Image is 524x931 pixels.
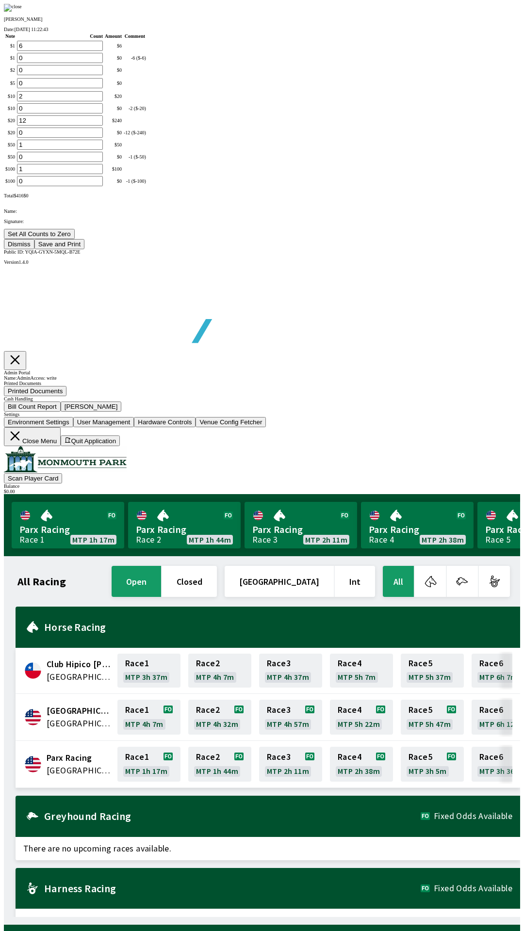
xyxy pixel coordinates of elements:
[4,417,73,427] button: Environment Settings
[188,747,251,782] a: Race2MTP 1h 44m
[124,130,146,135] div: -12 ($-240)
[4,396,520,401] div: Cash Handling
[4,16,520,22] p: [PERSON_NAME]
[162,566,217,597] button: closed
[105,106,122,111] div: $ 0
[369,523,466,536] span: Parx Racing
[124,106,146,111] div: -2 ($-20)
[338,720,380,728] span: MTP 5h 22m
[105,130,122,135] div: $ 0
[4,209,520,214] p: Name:
[259,747,322,782] a: Race3MTP 2h 11m
[105,43,122,48] div: $ 6
[5,115,16,126] td: $ 20
[485,536,510,544] div: Race 5
[15,27,49,32] span: [DATE] 11:22:43
[5,127,16,138] td: $ 20
[112,566,161,597] button: open
[125,659,149,667] span: Race 1
[124,178,146,184] div: -1 ($-100)
[16,837,520,860] span: There are no upcoming races available.
[409,767,447,775] span: MTP 3h 5m
[5,176,16,187] td: $ 100
[105,118,122,123] div: $ 240
[330,700,393,735] a: Race4MTP 5h 22m
[4,27,520,32] div: Date:
[4,483,520,489] div: Balance
[4,4,22,12] img: close
[117,700,180,735] a: Race1MTP 4h 7m
[5,91,16,102] td: $ 10
[479,673,518,681] span: MTP 6h 7m
[5,52,16,64] td: $ 1
[479,720,522,728] span: MTP 6h 12m
[105,55,122,61] div: $ 0
[4,193,520,198] div: Total
[409,659,432,667] span: Race 5
[338,706,361,714] span: Race 4
[196,706,220,714] span: Race 2
[123,33,147,39] th: Comment
[105,142,122,147] div: $ 50
[267,753,291,761] span: Race 3
[5,78,16,89] td: $ 5
[252,536,278,544] div: Race 3
[267,720,309,728] span: MTP 4h 57m
[305,536,347,544] span: MTP 2h 11m
[4,386,66,396] button: Printed Documents
[47,752,112,764] span: Parx Racing
[401,700,464,735] a: Race5MTP 5h 47m
[479,659,503,667] span: Race 6
[4,249,520,255] div: Public ID:
[5,139,16,150] td: $ 50
[44,884,421,892] h2: Harness Racing
[4,412,520,417] div: Settings
[330,747,393,782] a: Race4MTP 2h 38m
[124,154,146,160] div: -1 ($-50)
[267,659,291,667] span: Race 3
[136,523,233,536] span: Parx Racing
[47,658,112,671] span: Club Hipico Concepcion
[225,566,334,597] button: [GEOGRAPHIC_DATA]
[252,523,349,536] span: Parx Racing
[338,753,361,761] span: Race 4
[104,33,122,39] th: Amount
[338,659,361,667] span: Race 4
[23,193,28,198] span: $ 0
[189,536,231,544] span: MTP 1h 44m
[4,259,520,265] div: Version 1.4.0
[44,623,512,631] h2: Horse Racing
[4,229,75,239] button: Set All Counts to Zero
[5,151,16,162] td: $ 50
[105,166,122,172] div: $ 100
[125,767,167,775] span: MTP 1h 17m
[34,239,84,249] button: Save and Print
[61,435,120,446] button: Quit Application
[422,536,464,544] span: MTP 2h 38m
[26,265,305,367] img: global tote logo
[4,239,34,249] button: Dismiss
[125,720,164,728] span: MTP 4h 7m
[188,700,251,735] a: Race2MTP 4h 32m
[4,446,127,472] img: venue logo
[72,536,115,544] span: MTP 1h 17m
[134,417,196,427] button: Hardware Controls
[44,812,421,820] h2: Greyhound Racing
[47,671,112,683] span: Chile
[14,193,23,198] span: $ 416
[479,753,503,761] span: Race 6
[4,370,520,375] div: Admin Portal
[105,80,122,86] div: $ 0
[117,747,180,782] a: Race1MTP 1h 17m
[4,219,520,224] p: Signature:
[479,767,522,775] span: MTP 3h 36m
[338,767,380,775] span: MTP 2h 38m
[196,753,220,761] span: Race 2
[409,720,451,728] span: MTP 5h 47m
[259,700,322,735] a: Race3MTP 4h 57m
[245,502,357,548] a: Parx RacingRace 3MTP 2h 11m
[16,33,103,39] th: Count
[5,64,16,76] td: $ 2
[409,673,451,681] span: MTP 5h 37m
[335,566,375,597] button: Int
